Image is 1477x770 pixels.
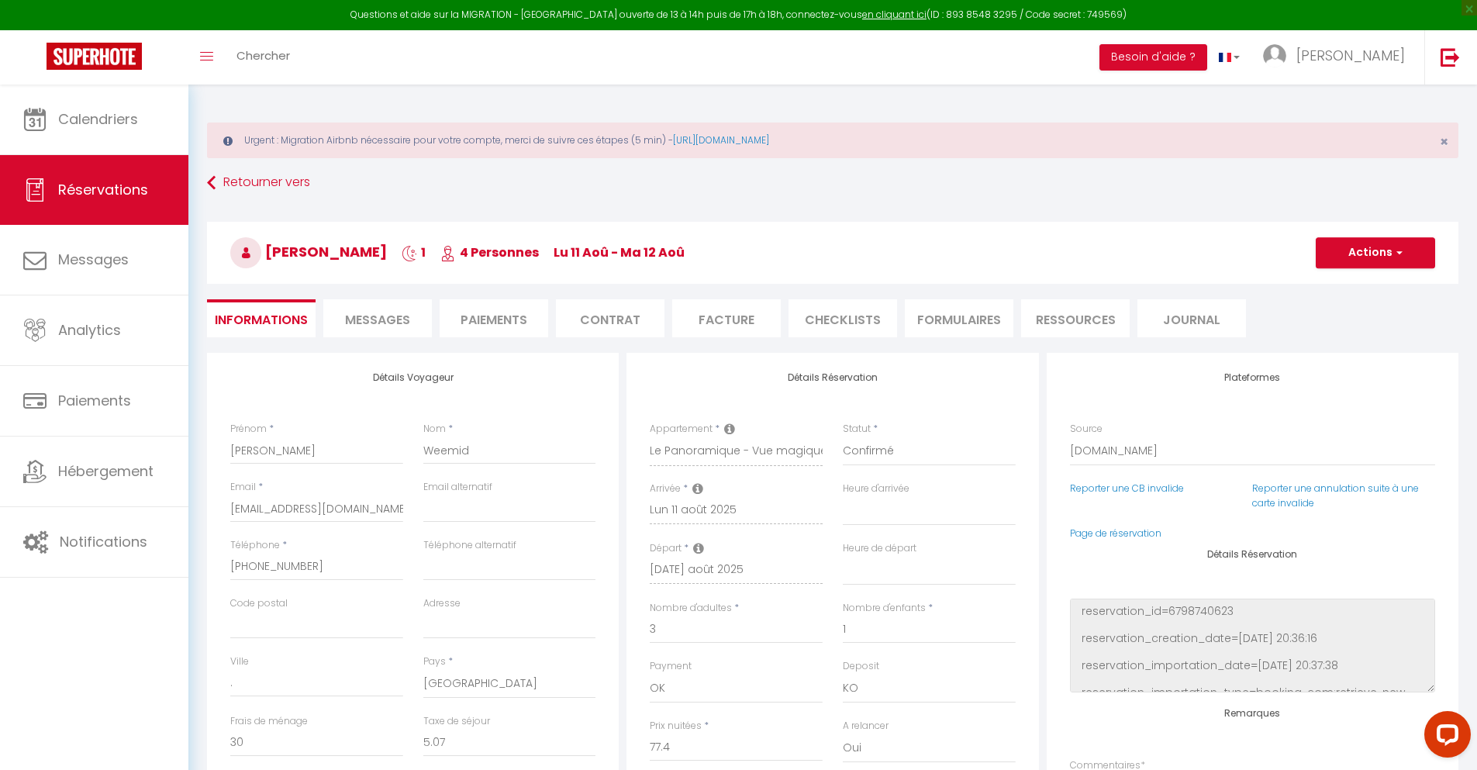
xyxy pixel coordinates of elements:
[58,180,148,199] span: Réservations
[843,541,916,556] label: Heure de départ
[230,242,387,261] span: [PERSON_NAME]
[843,659,879,674] label: Deposit
[905,299,1013,337] li: FORMULAIRES
[423,654,446,669] label: Pays
[673,133,769,147] a: [URL][DOMAIN_NAME]
[843,422,871,437] label: Statut
[207,169,1458,197] a: Retourner vers
[1070,422,1103,437] label: Source
[440,299,548,337] li: Paiements
[1252,482,1419,509] a: Reporter une annulation suite à une carte invalide
[556,299,664,337] li: Contrat
[1251,30,1424,85] a: ... [PERSON_NAME]
[843,482,909,496] label: Heure d'arrivée
[650,372,1015,383] h4: Détails Réservation
[423,480,492,495] label: Email alternatif
[58,461,154,481] span: Hébergement
[58,109,138,129] span: Calendriers
[1070,372,1435,383] h4: Plateformes
[650,482,681,496] label: Arrivée
[1070,708,1435,719] h4: Remarques
[58,320,121,340] span: Analytics
[345,311,410,329] span: Messages
[672,299,781,337] li: Facture
[1441,47,1460,67] img: logout
[47,43,142,70] img: Super Booking
[1070,527,1161,540] a: Page de réservation
[862,8,927,21] a: en cliquant ici
[789,299,897,337] li: CHECKLISTS
[1070,482,1184,495] a: Reporter une CB invalide
[650,719,702,734] label: Prix nuitées
[230,480,256,495] label: Email
[230,596,288,611] label: Code postal
[650,541,682,556] label: Départ
[554,243,685,261] span: lu 11 Aoû - ma 12 Aoû
[1296,46,1405,65] span: [PERSON_NAME]
[230,714,308,729] label: Frais de ménage
[1440,132,1448,151] span: ×
[402,243,426,261] span: 1
[423,596,461,611] label: Adresse
[650,659,692,674] label: Payment
[1137,299,1246,337] li: Journal
[650,601,732,616] label: Nombre d'adultes
[230,372,595,383] h4: Détails Voyageur
[843,719,889,734] label: A relancer
[230,422,267,437] label: Prénom
[58,391,131,410] span: Paiements
[423,422,446,437] label: Nom
[423,538,516,553] label: Téléphone alternatif
[60,532,147,551] span: Notifications
[207,123,1458,158] div: Urgent : Migration Airbnb nécessaire pour votre compte, merci de suivre ces étapes (5 min) -
[423,714,490,729] label: Taxe de séjour
[1316,237,1435,268] button: Actions
[1440,135,1448,149] button: Close
[1099,44,1207,71] button: Besoin d'aide ?
[230,538,280,553] label: Téléphone
[230,654,249,669] label: Ville
[1263,44,1286,67] img: ...
[58,250,129,269] span: Messages
[440,243,539,261] span: 4 Personnes
[650,422,713,437] label: Appartement
[843,601,926,616] label: Nombre d'enfants
[225,30,302,85] a: Chercher
[236,47,290,64] span: Chercher
[1412,705,1477,770] iframe: LiveChat chat widget
[1070,549,1435,560] h4: Détails Réservation
[1021,299,1130,337] li: Ressources
[207,299,316,337] li: Informations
